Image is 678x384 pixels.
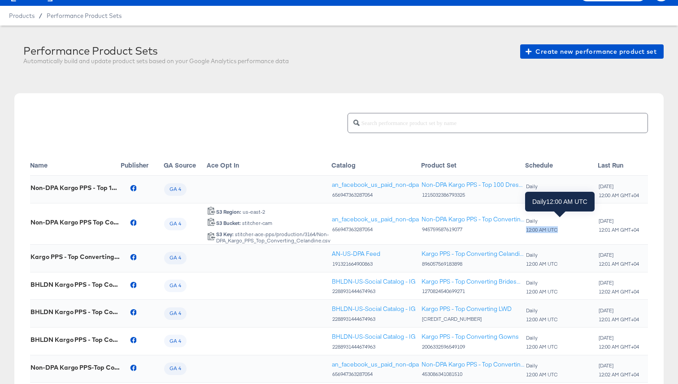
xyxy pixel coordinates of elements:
span: Products [9,12,35,19]
div: Daily [526,183,558,190]
div: Catalog [331,160,421,169]
div: Daily [526,218,558,224]
div: 12:00 AM UTC [526,316,558,323]
div: [DATE] [598,335,639,341]
input: Search performance product set by name [360,110,648,129]
a: Non-DPA Kargo PPS - Top 100 Dresses [422,181,525,189]
div: 2288931444674963 [332,344,416,350]
div: [DATE] [598,183,639,190]
div: [DATE] [598,280,639,286]
div: BHLDN Kargo PPS - Top Converting Gowns [30,336,120,343]
div: Schedule [525,160,598,169]
span: GA 4 [164,220,187,228]
a: Kargo PPS - Top Converting Celandine Collection [422,250,525,258]
div: 2288931444674963 [332,316,416,322]
div: 12:01 AM GMT+04 [598,316,639,323]
div: Performance Product Sets [23,44,289,57]
span: GA 4 [164,365,187,372]
span: Create new performance product set [527,46,656,57]
div: Automatically build and update product sets based on your Google Analytics performance data [23,57,289,65]
div: 12:00 AM UTC [526,371,558,378]
div: 12:01 AM GMT+04 [598,227,639,233]
span: GA 4 [164,255,187,262]
div: Daily [526,280,558,286]
div: Publisher [121,160,164,169]
div: [CREDIT_CARD_NUMBER] [422,316,512,322]
div: 2288931444674963 [332,288,416,294]
div: us-east-2 [216,209,265,215]
div: 12:00 AM GMT+04 [598,192,639,198]
div: 12:00 AM UTC [526,192,558,198]
div: Daily [526,252,558,258]
div: Non-DPA Kargo PPS - Top 100 Dresses [30,184,120,191]
div: 12:02 AM GMT+04 [598,371,639,378]
div: Non-DPA Kargo PPS Top Converting Celandine [30,219,120,226]
a: an_facebook_us_paid_non-dpa [332,360,419,369]
span: GA 4 [164,310,187,317]
div: stitcher-ace-pps/production/3164/Non-DPA_Kargo_PPS_Top_Converting_Celandine.csv [216,231,331,244]
div: 1215032386793325 [422,192,525,198]
strong: S3 Key: [216,231,234,237]
div: 896057569183898 [422,261,525,267]
a: Performance Product Sets [47,12,122,19]
div: 12:00 AM GMT+04 [598,344,639,350]
div: Daily [526,335,558,341]
div: [DATE] [598,252,639,258]
div: 12:00 AM UTC [526,227,558,233]
a: Kargo PPS - Top Converting LWD [422,305,512,313]
strong: S3 Bucket: [216,220,241,226]
div: Name [30,160,121,169]
div: [DATE] [598,307,639,314]
a: BHLDN-US-Social Catalog - IG [332,332,416,341]
a: BHLDN-US-Social Catalog - IG [332,305,416,313]
div: GA Source [164,160,207,169]
div: Daily [526,307,558,314]
a: Kargo PPS - Top Converting Bridesmaid/Wedding Guest [422,277,525,286]
div: 2006332596549109 [422,344,519,350]
a: Kargo PPS - Top Converting Gowns [422,332,519,341]
a: BHLDN-US-Social Catalog - IG [332,277,416,286]
div: [DATE] [598,362,639,369]
div: Non-DPA Kargo PPS-Top Converting All Products [30,364,120,371]
strong: S3 Region: [216,208,241,215]
div: 12:00 AM UTC [526,344,558,350]
a: AN-US-DPA Feed [332,250,380,258]
div: 945759587619077 [422,226,525,233]
div: BHLDN Kargo PPS - Top Converting Bridesmaid/Guest [30,281,120,288]
div: 453086341081510 [422,371,525,377]
a: an_facebook_us_paid_non-dpa [332,181,419,189]
div: Product Set [421,160,525,169]
div: 656947363287054 [332,192,419,198]
div: BHLDN Kargo PPS - Top Converting LWD [30,308,120,315]
span: GA 4 [164,282,187,289]
div: 12:00 AM UTC [526,289,558,295]
div: 12:01 AM GMT+04 [598,261,639,267]
a: an_facebook_us_paid_non-dpa [332,215,419,224]
div: 656947363287054 [332,226,419,233]
div: 191321664900863 [332,261,380,267]
span: / [35,12,47,19]
div: 12:00 AM UTC [526,261,558,267]
a: Non-DPA Kargo PPS - Top Converting Celandine Collection [422,215,525,224]
span: GA 4 [164,338,187,345]
button: Create new performance product set [520,44,664,59]
div: [DATE] [598,218,639,224]
div: 1270824540699271 [422,288,525,294]
div: 656947363287054 [332,371,419,377]
div: Non-DPA Kargo PPS - Top Converting All Products [422,360,525,369]
div: Daily [526,362,558,369]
